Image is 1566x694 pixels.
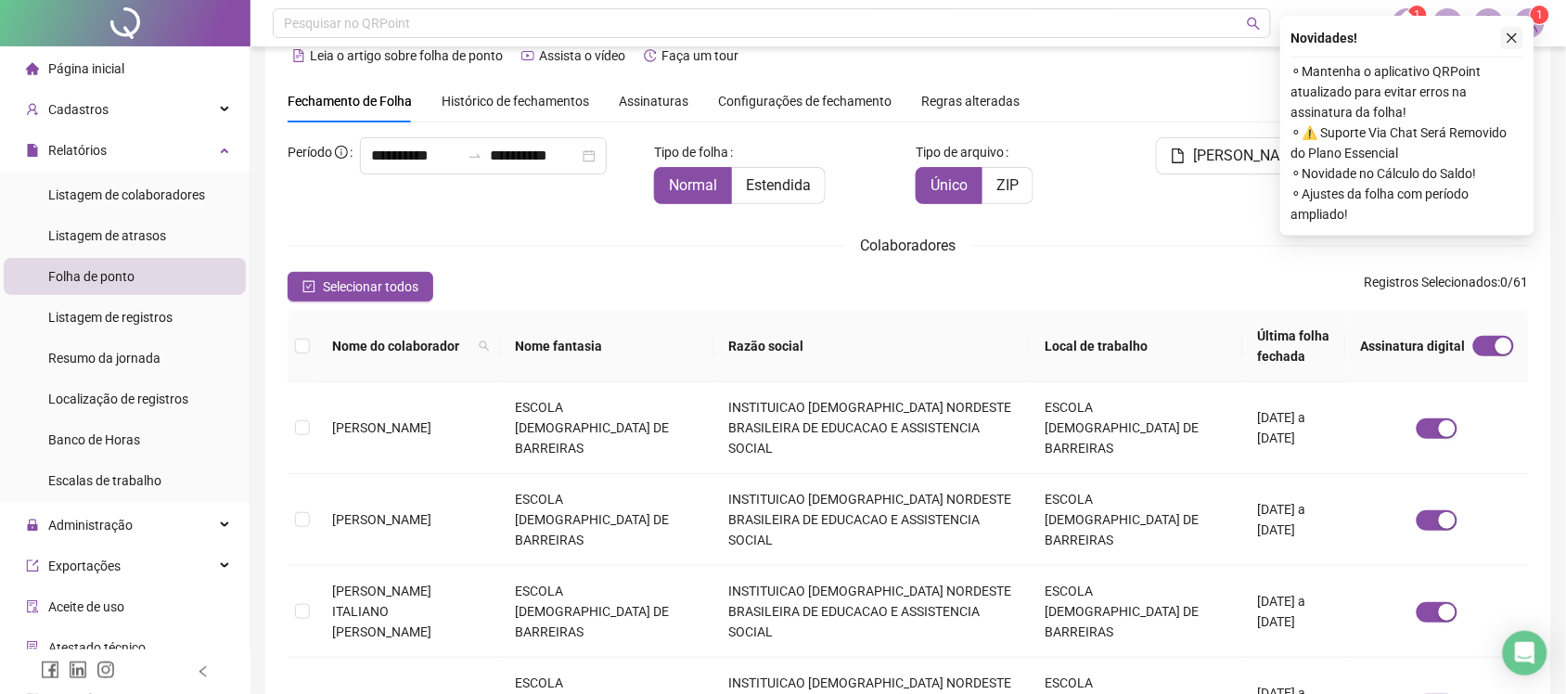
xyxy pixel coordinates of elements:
[1481,15,1497,32] span: bell
[1506,32,1519,45] span: close
[26,600,39,613] span: audit
[1243,311,1346,382] th: Última folha fechada
[1247,17,1261,31] span: search
[661,48,738,63] span: Faça um tour
[1243,474,1346,566] td: [DATE] a [DATE]
[1030,474,1242,566] td: ESCOLA [DEMOGRAPHIC_DATA] DE BARREIRAS
[654,142,728,162] span: Tipo de folha
[1440,15,1457,32] span: mail
[292,49,305,62] span: file-text
[1414,8,1420,21] span: 1
[26,103,39,116] span: user-add
[1243,382,1346,474] td: [DATE] a [DATE]
[468,148,482,163] span: swap-right
[501,382,713,474] td: ESCOLA [DEMOGRAPHIC_DATA] DE BARREIRAS
[501,311,713,382] th: Nome fantasia
[1243,566,1346,658] td: [DATE] a [DATE]
[1516,9,1544,37] img: 67715
[26,559,39,572] span: export
[996,176,1019,194] span: ZIP
[713,311,1030,382] th: Razão social
[48,599,124,614] span: Aceite de uso
[746,176,811,194] span: Estendida
[1171,148,1186,163] span: file
[619,95,688,108] span: Assinaturas
[335,146,348,159] span: info-circle
[1030,566,1242,658] td: ESCOLA [DEMOGRAPHIC_DATA] DE BARREIRAS
[1291,28,1358,48] span: Novidades !
[713,382,1030,474] td: INSTITUICAO [DEMOGRAPHIC_DATA] NORDESTE BRASILEIRA DE EDUCACAO E ASSISTENCIA SOCIAL
[1291,61,1523,122] span: ⚬ Mantenha o aplicativo QRPoint atualizado para evitar erros na assinatura da folha!
[475,332,494,360] span: search
[1156,137,1319,174] button: [PERSON_NAME]
[48,432,140,447] span: Banco de Horas
[41,661,59,679] span: facebook
[479,341,490,352] span: search
[1030,382,1242,474] td: ESCOLA [DEMOGRAPHIC_DATA] DE BARREIRAS
[332,512,431,527] span: [PERSON_NAME]
[332,584,431,639] span: [PERSON_NAME] ITALIANO [PERSON_NAME]
[69,661,87,679] span: linkedin
[26,62,39,75] span: home
[718,95,892,108] span: Configurações de fechamento
[48,559,121,573] span: Exportações
[669,176,717,194] span: Normal
[1365,275,1498,289] span: Registros Selecionados
[1282,13,1381,33] span: [PERSON_NAME]
[48,310,173,325] span: Listagem de registros
[931,176,968,194] span: Único
[1536,8,1543,21] span: 1
[48,351,160,366] span: Resumo da jornada
[1361,336,1466,356] span: Assinatura digital
[26,519,39,532] span: lock
[1399,15,1416,32] span: notification
[26,641,39,654] span: solution
[1531,6,1549,24] sup: Atualize o seu contato no menu Meus Dados
[302,280,315,293] span: check-square
[26,144,39,157] span: file
[48,269,135,284] span: Folha de ponto
[1291,163,1523,184] span: ⚬ Novidade no Cálculo do Saldo!
[644,49,657,62] span: history
[288,272,433,302] button: Selecionar todos
[1365,272,1529,302] span: : 0 / 61
[921,95,1020,108] span: Regras alteradas
[332,420,431,435] span: [PERSON_NAME]
[468,148,482,163] span: to
[1291,184,1523,225] span: ⚬ Ajustes da folha com período ampliado!
[288,94,412,109] span: Fechamento de Folha
[501,474,713,566] td: ESCOLA [DEMOGRAPHIC_DATA] DE BARREIRAS
[539,48,625,63] span: Assista o vídeo
[521,49,534,62] span: youtube
[1503,631,1547,675] div: Open Intercom Messenger
[1030,311,1242,382] th: Local de trabalho
[323,276,418,297] span: Selecionar todos
[48,392,188,406] span: Localização de registros
[197,665,210,678] span: left
[48,473,161,488] span: Escalas de trabalho
[1408,6,1427,24] sup: 1
[713,566,1030,658] td: INSTITUICAO [DEMOGRAPHIC_DATA] NORDESTE BRASILEIRA DE EDUCACAO E ASSISTENCIA SOCIAL
[1193,145,1304,167] span: [PERSON_NAME]
[713,474,1030,566] td: INSTITUICAO [DEMOGRAPHIC_DATA] NORDESTE BRASILEIRA DE EDUCACAO E ASSISTENCIA SOCIAL
[861,237,956,254] span: Colaboradores
[48,61,124,76] span: Página inicial
[501,566,713,658] td: ESCOLA [DEMOGRAPHIC_DATA] DE BARREIRAS
[310,48,503,63] span: Leia o artigo sobre folha de ponto
[48,102,109,117] span: Cadastros
[1291,122,1523,163] span: ⚬ ⚠️ Suporte Via Chat Será Removido do Plano Essencial
[916,142,1004,162] span: Tipo de arquivo
[96,661,115,679] span: instagram
[442,94,589,109] span: Histórico de fechamentos
[48,228,166,243] span: Listagem de atrasos
[48,187,205,202] span: Listagem de colaboradores
[48,518,133,533] span: Administração
[48,143,107,158] span: Relatórios
[332,336,471,356] span: Nome do colaborador
[288,145,332,160] span: Período
[48,640,146,655] span: Atestado técnico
